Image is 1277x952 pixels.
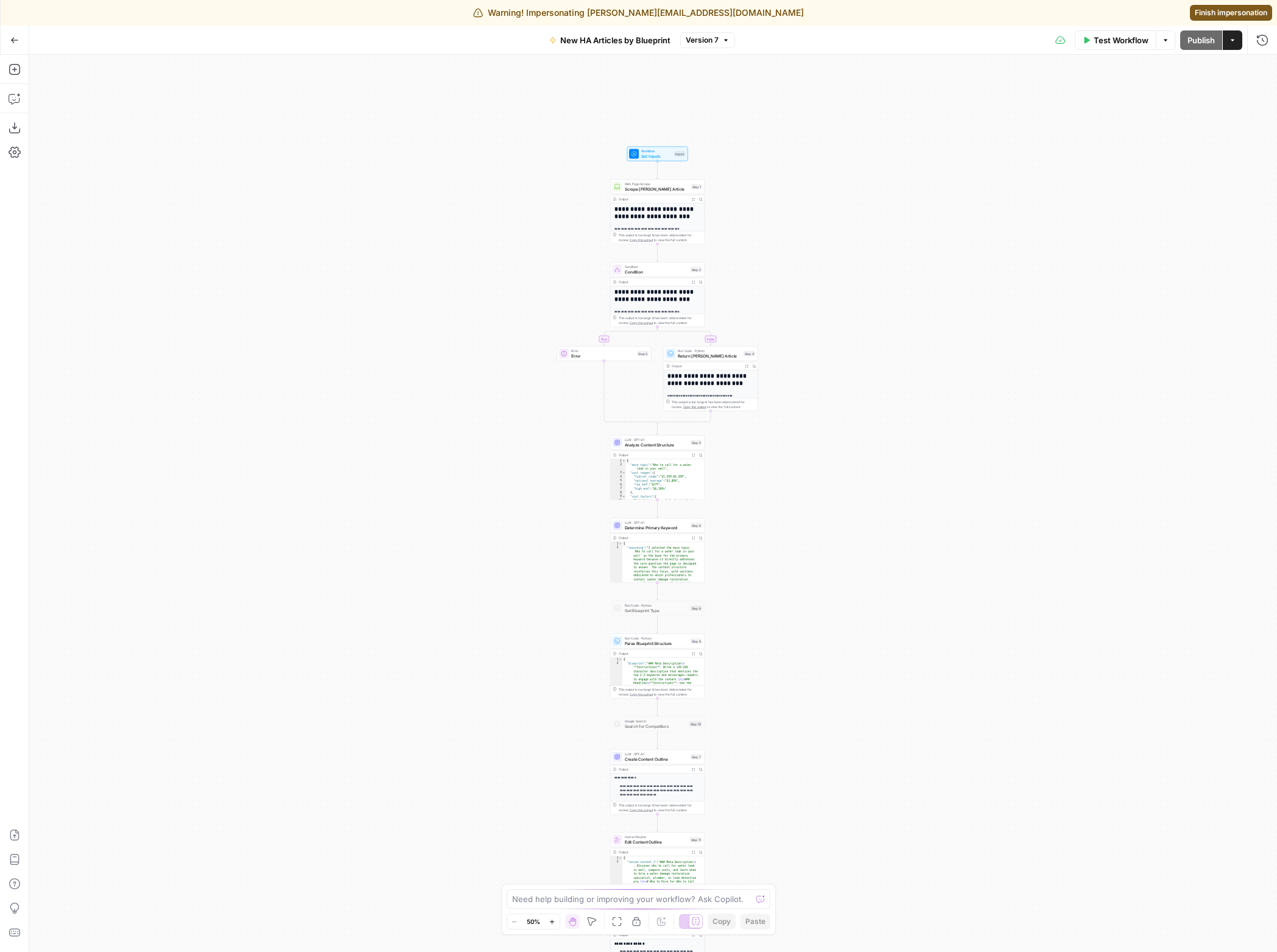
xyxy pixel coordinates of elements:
[691,440,702,445] div: Step 5
[641,149,672,153] span: Workflow
[611,495,626,499] div: 9
[611,483,626,487] div: 6
[625,839,688,845] span: Edit Content Outline
[630,321,653,325] span: Copy the output
[611,499,626,507] div: 10
[473,7,804,19] div: Warning! Impersonating [PERSON_NAME][EMAIL_ADDRESS][DOMAIN_NAME]
[1094,34,1149,46] span: Test Workflow
[610,147,705,161] div: WorkflowSet InputsInputs
[610,601,705,616] div: Run Code · PythonGet Blueprint TypeStep 8
[691,638,702,644] div: Step 9
[619,535,688,540] div: Output
[690,837,702,842] div: Step 11
[625,437,688,442] span: LLM · GPT-4.1
[603,327,658,346] g: Edge from step_2 to step_3
[1187,34,1215,46] span: Publish
[674,151,686,157] div: Inputs
[611,471,626,475] div: 3
[656,583,658,601] g: Edge from step_6 to step_8
[619,850,688,855] div: Output
[527,917,540,926] span: 50%
[611,546,623,633] div: 2
[691,267,702,272] div: Step 2
[656,616,658,633] g: Edge from step_8 to step_9
[610,634,705,699] div: Run Code · PythonParse Blueprint StructureStep 9Output{ "blueprint":"### Meta Description\n **Ins...
[1190,5,1272,21] a: Finish impersonation
[619,542,622,546] span: Toggle code folding, rows 1 through 4
[680,32,735,48] button: Version 7
[611,479,626,483] div: 5
[619,803,702,813] div: This output is too large & has been abbreviated for review. to view the full content.
[1195,7,1267,18] span: Finish impersonation
[622,495,626,499] span: Toggle code folding, rows 9 through 17
[689,721,702,727] div: Step 10
[625,636,688,641] span: Run Code · Python
[656,244,658,262] g: Edge from step_1 to step_2
[611,459,626,464] div: 1
[610,833,705,897] div: Human ReviewEdit Content OutlineStep 11Output{ "review_content_1":"### Meta Description\n - Disco...
[571,353,635,359] span: Error
[630,238,653,242] span: Copy the output
[625,520,688,525] span: LLM · GPT-4.1
[691,184,702,189] div: Step 1
[611,487,626,491] div: 7
[678,348,741,353] span: Run Code · Python
[686,35,719,46] span: Version 7
[691,523,702,528] div: Step 6
[619,233,702,242] div: This output is too large & has been abbreviated for review. to view the full content.
[619,453,688,457] div: Output
[611,658,623,662] div: 1
[611,856,623,861] div: 1
[619,197,688,202] div: Output
[625,607,688,613] span: Get Blueprint Type
[542,30,678,50] button: New HA Articles by Blueprint
[619,856,622,861] span: Toggle code folding, rows 1 through 3
[571,348,635,353] span: Error
[619,933,688,937] div: Output
[557,347,652,361] div: ErrorErrorStep 3
[625,186,689,192] span: Scrape [PERSON_NAME] Article
[625,719,687,724] span: Google Search
[560,34,670,46] span: New HA Articles by Blueprint
[637,351,649,356] div: Step 3
[656,161,658,179] g: Edge from start to step_1
[656,732,658,749] g: Edge from step_10 to step_7
[611,491,626,495] div: 8
[625,442,688,448] span: Analyze Content Structure
[708,914,736,929] button: Copy
[691,605,702,611] div: Step 8
[625,524,688,531] span: Determine Primary Keyword
[745,916,765,927] span: Paste
[622,471,626,475] span: Toggle code folding, rows 3 through 8
[619,651,688,656] div: Output
[625,603,688,608] span: Run Code · Python
[619,658,622,662] span: Toggle code folding, rows 1 through 3
[630,808,653,812] span: Copy the output
[625,182,689,186] span: Web Page Scrape
[691,754,702,760] div: Step 7
[641,153,672,159] span: Set Inputs
[619,280,688,284] div: Output
[656,423,658,435] g: Edge from step_2-conditional-end to step_5
[712,916,731,927] span: Copy
[611,475,626,479] div: 4
[672,400,755,409] div: This output is too large & has been abbreviated for review. to view the full content.
[625,640,688,646] span: Parse Blueprint Structure
[611,463,626,471] div: 2
[619,687,702,697] div: This output is too large & has been abbreviated for review. to view the full content.
[656,699,658,716] g: Edge from step_9 to step_10
[656,814,658,832] g: Edge from step_7 to step_11
[611,542,623,546] div: 1
[610,717,705,732] div: Google SearchSearch for CompetitorsStep 10
[619,316,702,325] div: This output is too large & has been abbreviated for review. to view the full content.
[625,752,688,756] span: LLM · GPT-4.1
[741,914,770,929] button: Paste
[1075,30,1156,50] button: Test Workflow
[610,518,705,583] div: LLM · GPT-4.1Determine Primary KeywordStep 6Output{ "reasoning":"I selected the main topic 'Who t...
[658,411,711,425] g: Edge from step_4 to step_2-conditional-end
[625,264,688,269] span: Condition
[683,405,706,409] span: Copy the output
[622,459,626,464] span: Toggle code folding, rows 1 through 139
[656,500,658,518] g: Edge from step_5 to step_6
[610,435,705,500] div: LLM · GPT-4.1Analyze Content StructureStep 5Output{ "main_topic":"Who to call for a water leak in...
